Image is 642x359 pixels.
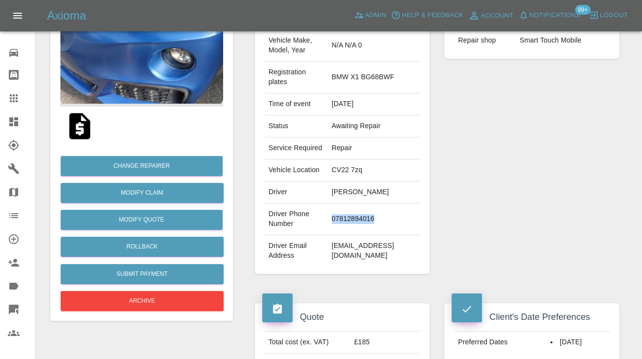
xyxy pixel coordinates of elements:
[516,30,610,51] td: Smart Touch Mobile
[265,181,328,203] td: Driver
[265,235,328,267] td: Driver Email Address
[61,237,224,257] button: Rollback
[328,181,420,203] td: [PERSON_NAME]
[328,93,420,115] td: [DATE]
[481,10,514,22] span: Account
[466,8,516,23] a: Account
[328,30,420,62] td: N/A N/A 0
[60,9,223,107] img: 7008a9d7-2c79-4f79-9e8d-3f9c823239c7
[265,62,328,93] td: Registration plates
[402,10,463,21] span: Help & Feedback
[61,291,224,311] button: Archive
[265,93,328,115] td: Time of event
[64,111,95,142] img: qt_1RvfmzA4aDea5wMj3rwCKvo5
[328,115,420,137] td: Awaiting Repair
[328,137,420,159] td: Repair
[454,332,547,353] td: Preferred Dates
[265,332,350,354] td: Total cost (ex. VAT)
[262,311,423,324] h4: Quote
[600,10,628,21] span: Logout
[350,332,420,354] td: £185
[328,159,420,181] td: CV22 7zq
[550,337,606,347] li: [DATE]
[516,8,583,23] button: Notifications
[265,159,328,181] td: Vehicle Location
[328,62,420,93] td: BMW X1 BG68BWF
[61,156,223,176] button: Change Repairer
[575,5,591,15] span: 99+
[61,183,224,203] a: Modify Claim
[265,203,328,235] td: Driver Phone Number
[352,8,389,23] a: Admin
[389,8,465,23] button: Help & Feedback
[265,30,328,62] td: Vehicle Make, Model, Year
[365,10,387,21] span: Admin
[61,210,223,230] button: Modify Quote
[328,203,420,235] td: 07812894016
[61,264,224,284] button: Submit Payment
[47,8,86,23] h5: Axioma
[587,8,630,23] button: Logout
[452,311,612,324] h4: Client's Date Preferences
[454,30,516,51] td: Repair shop
[6,4,29,27] button: Open drawer
[265,137,328,159] td: Service Required
[265,115,328,137] td: Status
[529,10,580,21] span: Notifications
[328,235,420,267] td: [EMAIL_ADDRESS][DOMAIN_NAME]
